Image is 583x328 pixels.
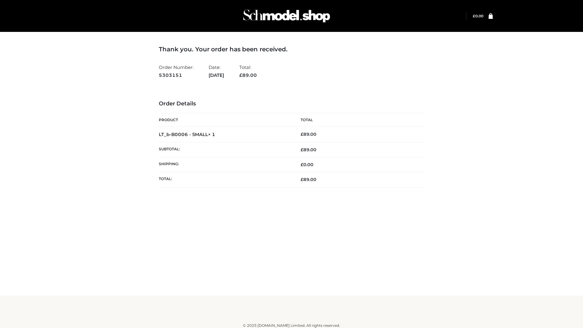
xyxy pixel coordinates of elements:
th: Product [159,113,291,127]
a: £0.00 [473,14,483,18]
span: £ [301,162,303,167]
span: 89.00 [239,72,257,78]
li: Date: [209,62,224,80]
bdi: 0.00 [301,162,313,167]
strong: [DATE] [209,71,224,79]
bdi: 89.00 [301,132,316,137]
h3: Thank you. Your order has been received. [159,46,424,53]
span: 89.00 [301,147,316,152]
strong: × 1 [208,132,215,137]
strong: LT_b-B0006 - SMALL [159,132,215,137]
span: £ [301,132,303,137]
span: £ [301,177,303,182]
img: Schmodel Admin 964 [241,4,332,28]
th: Total: [159,172,291,187]
span: £ [239,72,242,78]
th: Total [291,113,424,127]
h3: Order Details [159,101,424,107]
span: £ [473,14,475,18]
th: Shipping: [159,157,291,172]
li: Order Number: [159,62,193,80]
li: Total: [239,62,257,80]
span: £ [301,147,303,152]
span: 89.00 [301,177,316,182]
bdi: 0.00 [473,14,483,18]
strong: 5303151 [159,71,193,79]
th: Subtotal: [159,142,291,157]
